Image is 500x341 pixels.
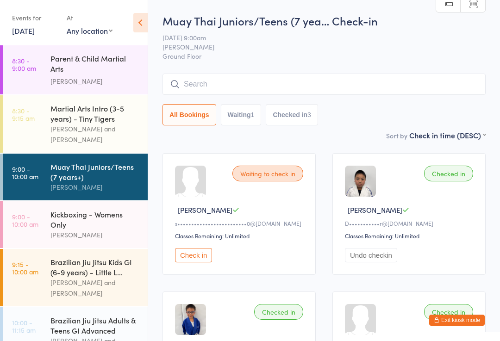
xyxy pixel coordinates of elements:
a: [DATE] [12,25,35,36]
div: Muay Thai Juniors/Teens (7 years+) [50,161,140,182]
span: [PERSON_NAME] [178,205,232,215]
label: Sort by [386,131,407,140]
div: Any location [67,25,112,36]
div: Martial Arts Intro (3-5 years) - Tiny Tigers [50,103,140,124]
div: [PERSON_NAME] and [PERSON_NAME] [50,277,140,298]
span: Ground Floor [162,51,486,61]
div: [PERSON_NAME] and [PERSON_NAME] [50,124,140,145]
div: [PERSON_NAME] [50,76,140,87]
button: Check in [175,248,212,262]
div: Events for [12,10,57,25]
time: 9:00 - 10:00 am [12,213,38,228]
div: Brazilian Jiu Jitsu Adults & Teens GI Advanced [50,315,140,335]
div: Classes Remaining: Unlimited [175,232,306,240]
button: Exit kiosk mode [429,315,485,326]
span: [PERSON_NAME] [348,205,402,215]
button: All Bookings [162,104,216,125]
time: 8:30 - 9:00 am [12,57,36,72]
img: image1736921161.png [175,304,206,335]
span: [DATE] 9:00am [162,33,471,42]
div: D•••••••••••r@[DOMAIN_NAME] [345,219,476,227]
div: Waiting to check in [232,166,303,181]
time: 10:00 - 11:15 am [12,319,36,334]
span: [PERSON_NAME] [162,42,471,51]
div: Classes Remaining: Unlimited [345,232,476,240]
a: 8:30 -9:00 amParent & Child Martial Arts ([DEMOGRAPHIC_DATA])[PERSON_NAME] [3,45,148,94]
div: Check in time (DESC) [409,130,486,140]
div: 1 [251,111,255,118]
div: [PERSON_NAME] [50,182,140,192]
input: Search [162,74,486,95]
button: Checked in3 [266,104,318,125]
a: 9:15 -10:00 amBrazilian Jiu Jitsu Kids GI (6-9 years) - Little L...[PERSON_NAME] and [PERSON_NAME] [3,249,148,306]
div: 3 [307,111,311,118]
div: At [67,10,112,25]
div: Parent & Child Martial Arts ([DEMOGRAPHIC_DATA]) [50,53,140,76]
time: 8:30 - 9:15 am [12,107,35,122]
div: s•••••••••••••••••••••••••0@[DOMAIN_NAME] [175,219,306,227]
a: 8:30 -9:15 amMartial Arts Intro (3-5 years) - Tiny Tigers[PERSON_NAME] and [PERSON_NAME] [3,95,148,153]
img: image1740556672.png [345,166,376,197]
div: Checked in [424,166,473,181]
a: 9:00 -10:00 amKickboxing - Womens Only[PERSON_NAME] [3,201,148,248]
button: Waiting1 [221,104,262,125]
time: 9:15 - 10:00 am [12,260,38,275]
div: Checked in [424,304,473,320]
h2: Muay Thai Juniors/Teens (7 yea… Check-in [162,13,486,28]
div: Kickboxing - Womens Only [50,209,140,229]
div: [PERSON_NAME] [50,229,140,240]
a: 9:00 -10:00 amMuay Thai Juniors/Teens (7 years+)[PERSON_NAME] [3,154,148,200]
button: Undo checkin [345,248,397,262]
div: Checked in [254,304,303,320]
time: 9:00 - 10:00 am [12,165,38,180]
div: Brazilian Jiu Jitsu Kids GI (6-9 years) - Little L... [50,257,140,277]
